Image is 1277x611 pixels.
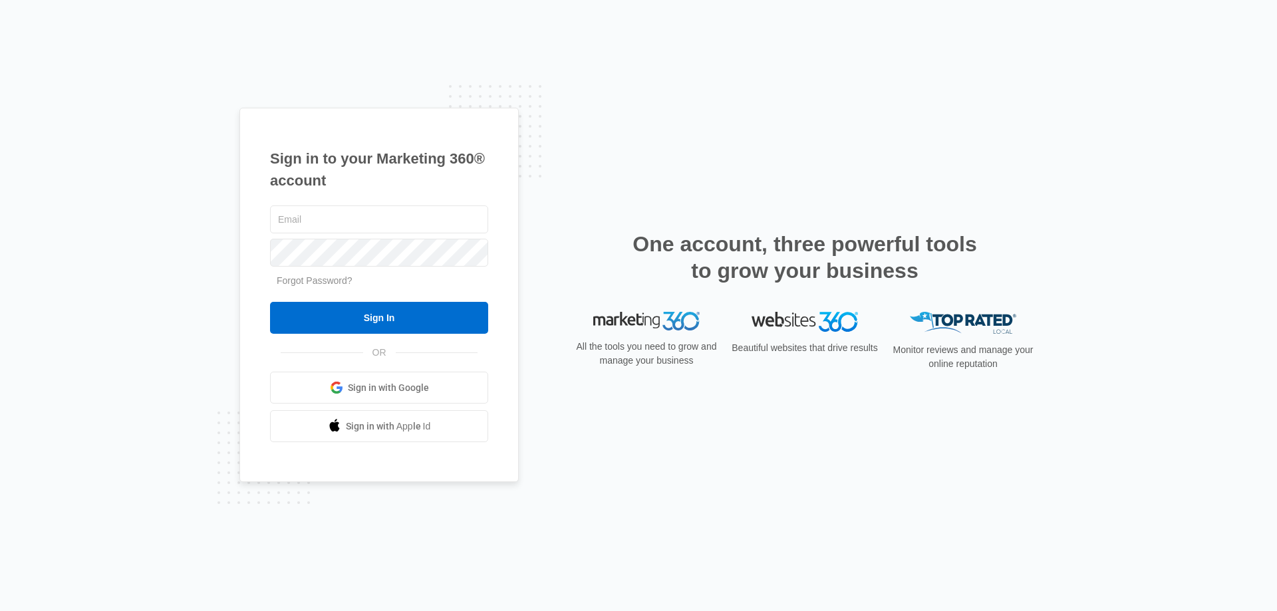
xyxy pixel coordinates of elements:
[346,420,431,433] span: Sign in with Apple Id
[572,340,721,368] p: All the tools you need to grow and manage your business
[629,231,981,284] h2: One account, three powerful tools to grow your business
[270,410,488,442] a: Sign in with Apple Id
[348,381,429,395] span: Sign in with Google
[889,343,1038,371] p: Monitor reviews and manage your online reputation
[270,302,488,334] input: Sign In
[270,148,488,191] h1: Sign in to your Marketing 360® account
[593,312,700,330] img: Marketing 360
[363,346,396,360] span: OR
[910,312,1016,334] img: Top Rated Local
[270,372,488,404] a: Sign in with Google
[752,312,858,331] img: Websites 360
[277,275,353,286] a: Forgot Password?
[270,205,488,233] input: Email
[730,341,879,355] p: Beautiful websites that drive results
